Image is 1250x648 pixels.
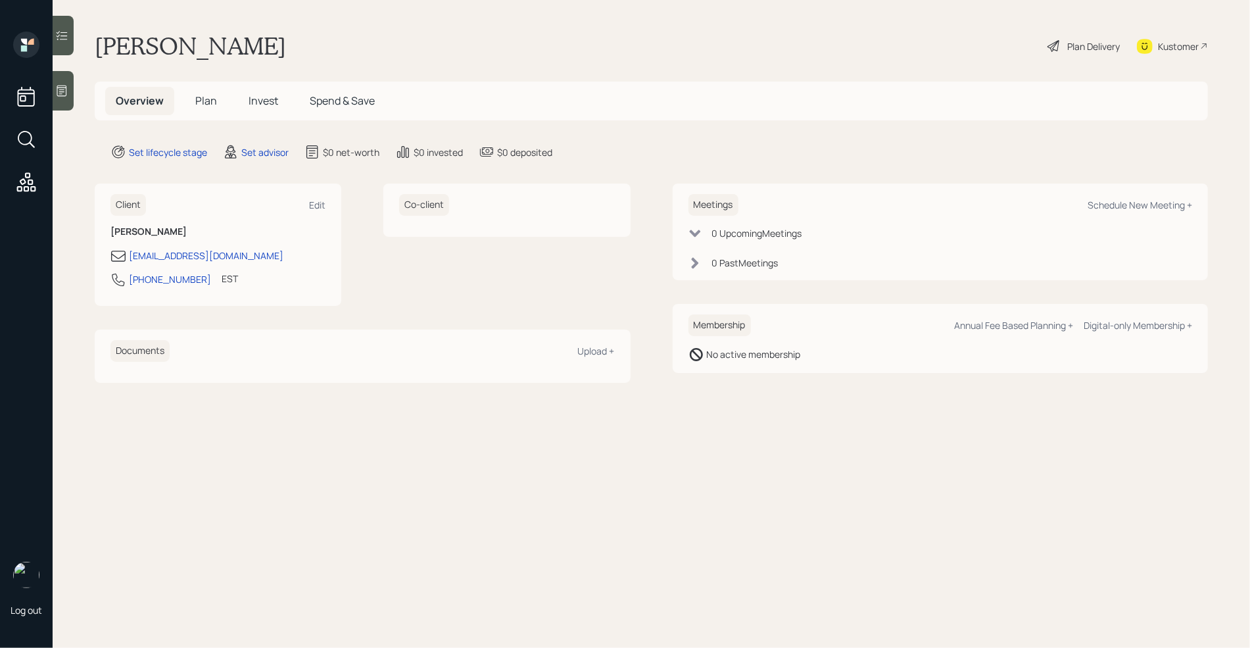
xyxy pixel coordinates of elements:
[1158,39,1199,53] div: Kustomer
[497,145,552,159] div: $0 deposited
[414,145,463,159] div: $0 invested
[222,272,238,286] div: EST
[323,145,379,159] div: $0 net-worth
[11,604,42,616] div: Log out
[129,249,283,262] div: [EMAIL_ADDRESS][DOMAIN_NAME]
[688,194,738,216] h6: Meetings
[116,93,164,108] span: Overview
[309,199,325,211] div: Edit
[13,562,39,588] img: retirable_logo.png
[129,272,211,286] div: [PHONE_NUMBER]
[129,145,207,159] div: Set lifecycle stage
[688,314,751,336] h6: Membership
[707,347,801,361] div: No active membership
[95,32,286,61] h1: [PERSON_NAME]
[712,256,779,270] div: 0 Past Meeting s
[1067,39,1120,53] div: Plan Delivery
[399,194,449,216] h6: Co-client
[110,226,325,237] h6: [PERSON_NAME]
[195,93,217,108] span: Plan
[712,226,802,240] div: 0 Upcoming Meeting s
[249,93,278,108] span: Invest
[241,145,289,159] div: Set advisor
[954,319,1073,332] div: Annual Fee Based Planning +
[1084,319,1192,332] div: Digital-only Membership +
[110,194,146,216] h6: Client
[1088,199,1192,211] div: Schedule New Meeting +
[578,345,615,357] div: Upload +
[110,340,170,362] h6: Documents
[310,93,375,108] span: Spend & Save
